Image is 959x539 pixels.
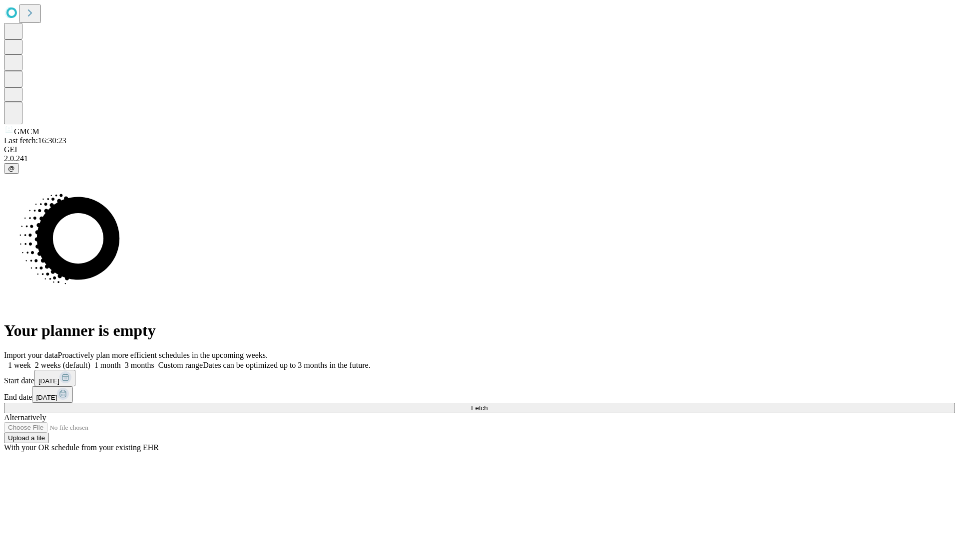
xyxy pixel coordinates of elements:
[4,386,955,403] div: End date
[125,361,154,369] span: 3 months
[471,404,487,412] span: Fetch
[4,433,49,443] button: Upload a file
[4,154,955,163] div: 2.0.241
[35,361,90,369] span: 2 weeks (default)
[4,145,955,154] div: GEI
[32,386,73,403] button: [DATE]
[38,377,59,385] span: [DATE]
[4,351,58,359] span: Import your data
[58,351,268,359] span: Proactively plan more efficient schedules in the upcoming weeks.
[203,361,370,369] span: Dates can be optimized up to 3 months in the future.
[4,403,955,413] button: Fetch
[4,370,955,386] div: Start date
[14,127,39,136] span: GMCM
[94,361,121,369] span: 1 month
[4,443,159,452] span: With your OR schedule from your existing EHR
[158,361,203,369] span: Custom range
[4,136,66,145] span: Last fetch: 16:30:23
[4,163,19,174] button: @
[4,413,46,422] span: Alternatively
[8,165,15,172] span: @
[36,394,57,401] span: [DATE]
[8,361,31,369] span: 1 week
[4,321,955,340] h1: Your planner is empty
[34,370,75,386] button: [DATE]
